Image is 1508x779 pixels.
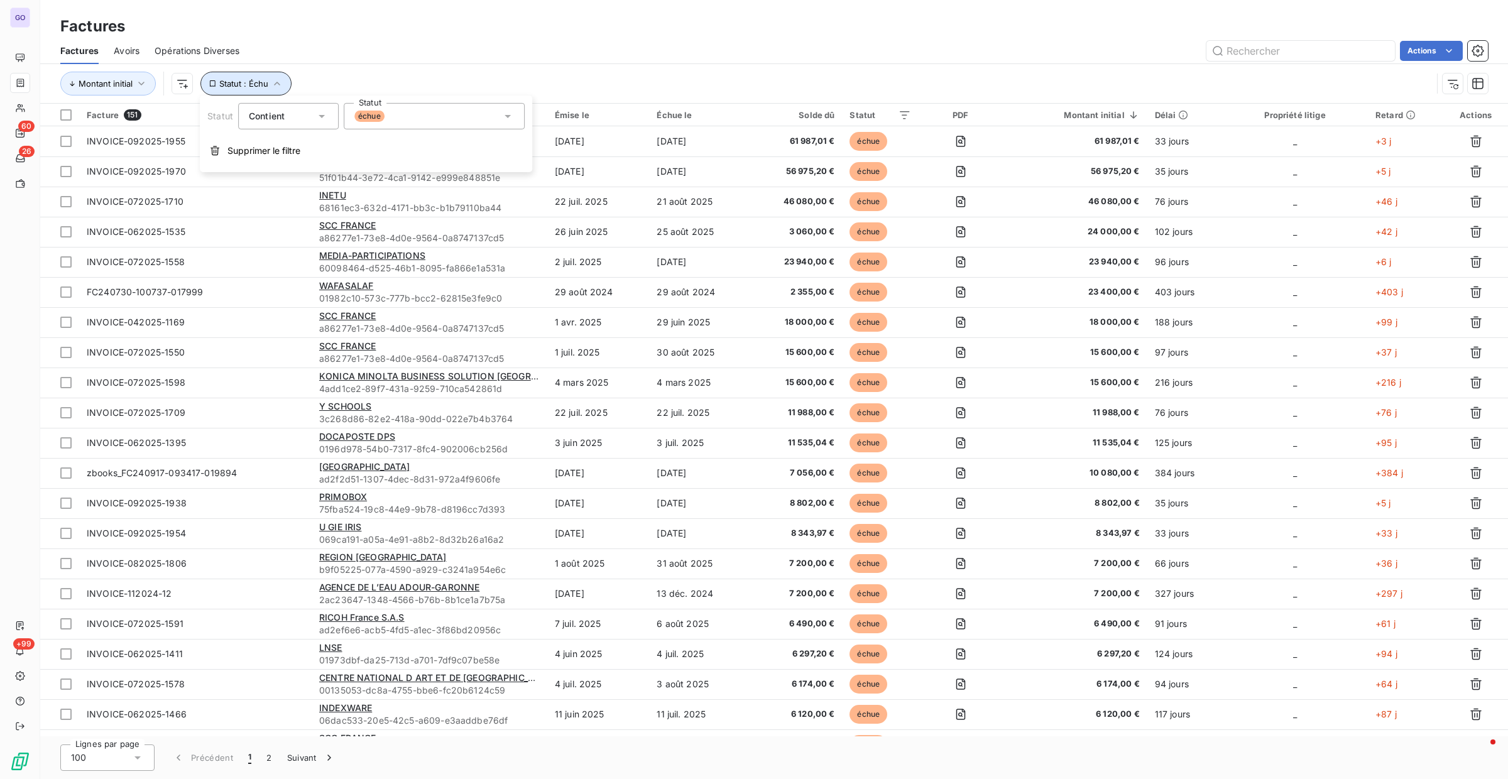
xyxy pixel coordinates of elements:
[1293,407,1297,418] span: _
[319,250,425,261] span: MEDIA-PARTICIPATIONS
[547,579,650,609] td: [DATE]
[319,473,540,486] span: ad2f2d51-1307-4dec-8d31-972a4f9606fe
[1375,618,1396,629] span: +61 j
[759,678,835,690] span: 6 174,00 €
[850,222,887,241] span: échue
[759,135,835,148] span: 61 987,01 €
[1293,588,1297,599] span: _
[1400,41,1463,61] button: Actions
[319,202,540,214] span: 68161ec3-632d-4171-bb3c-b1b79110ba44
[1010,618,1139,630] span: 6 490,00 €
[547,518,650,548] td: [DATE]
[1147,548,1223,579] td: 66 jours
[319,612,405,623] span: RICOH France S.A.S
[87,528,186,538] span: INVOICE-092025-1954
[547,609,650,639] td: 7 juil. 2025
[850,675,887,694] span: échue
[1147,518,1223,548] td: 33 jours
[1375,196,1397,207] span: +46 j
[1293,377,1297,388] span: _
[200,72,292,95] button: Statut : Échu
[319,684,540,697] span: 00135053-dc8a-4755-bbe6-fc20b6124c59
[319,190,346,200] span: INETU
[319,552,447,562] span: REGION [GEOGRAPHIC_DATA]
[547,548,650,579] td: 1 août 2025
[1375,498,1391,508] span: +5 j
[547,428,650,458] td: 3 juin 2025
[319,733,376,743] span: SCC FRANCE
[759,286,835,298] span: 2 355,00 €
[87,558,187,569] span: INVOICE-082025-1806
[155,45,239,57] span: Opérations Diverses
[759,316,835,329] span: 18 000,00 €
[850,313,887,332] span: échue
[1293,347,1297,357] span: _
[319,340,376,351] span: SCC FRANCE
[200,137,532,165] button: Supprimer le filtre
[319,564,540,576] span: b9f05225-077a-4590-a929-c3241a954e6c
[319,310,376,321] span: SCC FRANCE
[87,136,185,146] span: INVOICE-092025-1955
[547,458,650,488] td: [DATE]
[87,377,185,388] span: INVOICE-072025-1598
[280,744,343,771] button: Suivant
[1375,437,1397,448] span: +95 j
[87,166,186,177] span: INVOICE-092025-1970
[1010,226,1139,238] span: 24 000,00 €
[87,196,183,207] span: INVOICE-072025-1710
[71,751,86,764] span: 100
[1010,497,1139,509] span: 8 802,00 €
[1293,678,1297,689] span: _
[657,110,744,120] div: Échue le
[1147,458,1223,488] td: 384 jours
[319,624,540,636] span: ad2ef6e6-acb5-4fd5-a1ec-3f86bd20956c
[1147,579,1223,609] td: 327 jours
[1375,256,1392,267] span: +6 j
[850,705,887,724] span: échue
[319,322,540,335] span: a86277e1-73e8-4d0e-9564-0a8747137cd5
[649,729,751,760] td: 1 avr. 2025
[649,217,751,247] td: 25 août 2025
[547,337,650,368] td: 1 juil. 2025
[87,226,185,237] span: INVOICE-062025-1535
[1147,156,1223,187] td: 35 jours
[319,292,540,305] span: 01982c10-573c-777b-bcc2-62815e3fe9c0
[1147,428,1223,458] td: 125 jours
[248,751,251,764] span: 1
[1375,110,1436,120] div: Retard
[87,437,186,448] span: INVOICE-062025-1395
[649,609,751,639] td: 6 août 2025
[1147,126,1223,156] td: 33 jours
[319,503,540,516] span: 75fba524-19c8-44e9-9b78-d8196cc7d393
[850,614,887,633] span: échue
[1375,226,1397,237] span: +42 j
[547,398,650,428] td: 22 juil. 2025
[1375,166,1391,177] span: +5 j
[319,262,540,275] span: 60098464-d525-46b1-8095-fa866e1a531a
[1465,736,1495,766] iframe: Intercom live chat
[547,187,650,217] td: 22 juil. 2025
[87,618,183,629] span: INVOICE-072025-1591
[759,226,835,238] span: 3 060,00 €
[649,488,751,518] td: [DATE]
[319,521,362,532] span: U GIE IRIS
[1010,527,1139,540] span: 8 343,97 €
[649,277,751,307] td: 29 août 2024
[1147,337,1223,368] td: 97 jours
[759,708,835,721] span: 6 120,00 €
[319,352,540,365] span: a86277e1-73e8-4d0e-9564-0a8747137cd5
[1375,377,1401,388] span: +216 j
[1010,587,1139,600] span: 7 200,00 €
[649,337,751,368] td: 30 août 2025
[1147,669,1223,699] td: 94 jours
[319,642,342,653] span: LNSE
[1375,678,1397,689] span: +64 j
[1010,708,1139,721] span: 6 120,00 €
[241,744,259,771] button: 1
[649,428,751,458] td: 3 juil. 2025
[165,744,241,771] button: Précédent
[1010,286,1139,298] span: 23 400,00 €
[555,110,642,120] div: Émise le
[1147,639,1223,669] td: 124 jours
[87,286,203,297] span: FC240730-100737-017999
